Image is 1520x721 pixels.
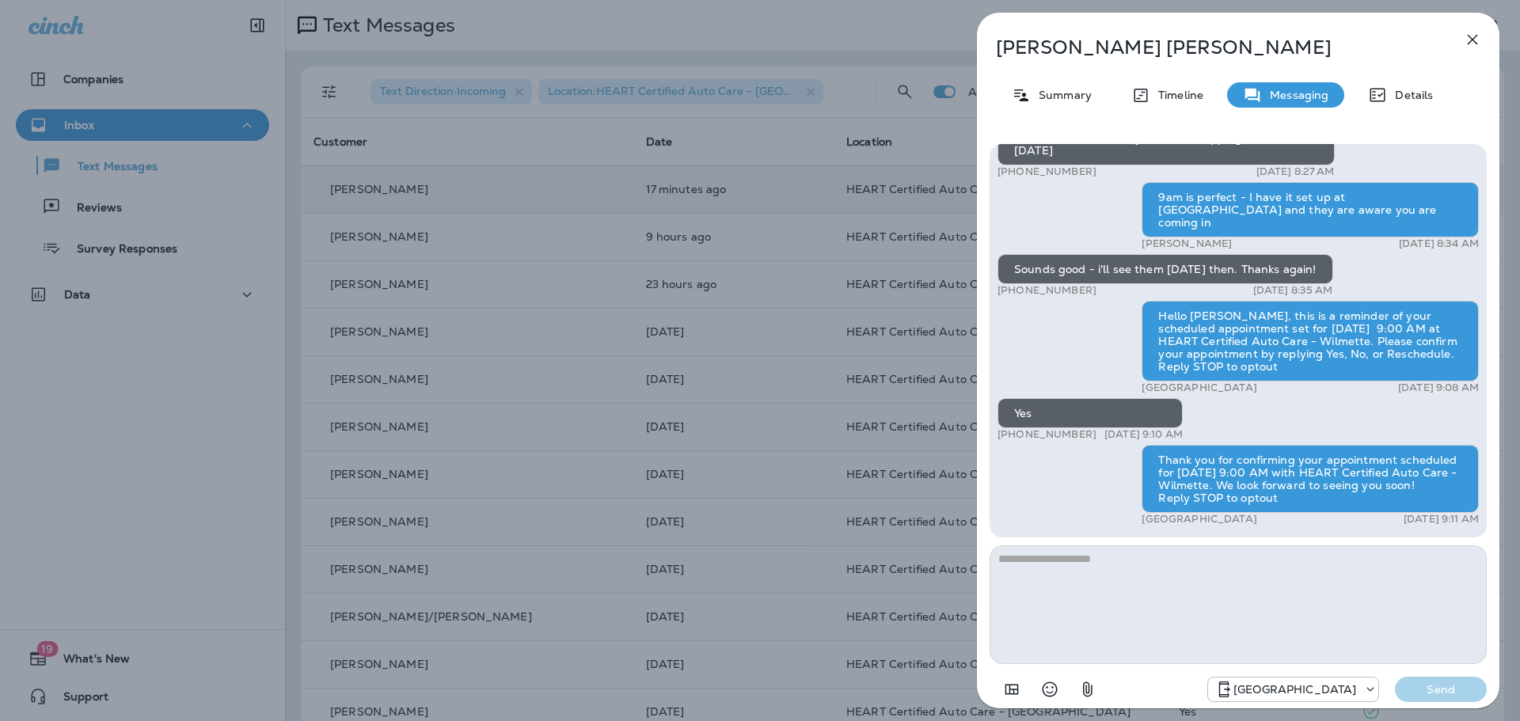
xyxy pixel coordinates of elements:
button: Select an emoji [1034,674,1066,705]
button: Add in a premade template [996,674,1028,705]
p: [PERSON_NAME] [PERSON_NAME] [996,36,1428,59]
p: [DATE] 8:34 AM [1399,237,1479,250]
p: [PHONE_NUMBER] [997,165,1096,178]
p: [PHONE_NUMBER] [997,284,1096,297]
p: [DATE] 9:10 AM [1104,428,1183,441]
p: Messaging [1262,89,1328,101]
p: [DATE] 8:27 AM [1256,165,1335,178]
p: [GEOGRAPHIC_DATA] [1142,381,1256,394]
p: [DATE] 8:35 AM [1253,284,1333,297]
p: [PERSON_NAME] [1142,237,1232,250]
div: Yes [997,398,1183,428]
p: [DATE] 9:08 AM [1398,381,1479,394]
p: Timeline [1150,89,1203,101]
div: Hello [PERSON_NAME], this is a reminder of your scheduled appointment set for [DATE] 9:00 AM at H... [1142,301,1479,381]
p: Details [1387,89,1433,101]
p: Summary [1031,89,1092,101]
div: +1 (847) 262-3704 [1208,680,1378,699]
div: Sounds good - i'll see them [DATE] then. Thanks again! [997,254,1333,284]
div: 9am is perfect - I have it set up at [GEOGRAPHIC_DATA] and they are aware you are coming in [1142,182,1479,237]
p: [PHONE_NUMBER] [997,428,1096,441]
p: [DATE] 9:11 AM [1404,513,1479,526]
p: [GEOGRAPHIC_DATA] [1142,513,1256,526]
p: [GEOGRAPHIC_DATA] [1233,683,1356,696]
div: Thank you for confirming your appointment scheduled for [DATE] 9:00 AM with HEART Certified Auto ... [1142,445,1479,513]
